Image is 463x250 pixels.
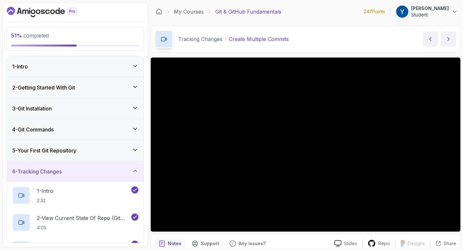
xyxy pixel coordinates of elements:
button: 1-Intro2:32 [12,186,138,204]
h3: 6 - Tracking Changes [12,168,62,175]
p: Designs [408,240,425,247]
button: 1-Intro [7,56,144,77]
button: previous content [423,31,438,47]
a: Dashboard [156,8,162,15]
p: 2:32 [37,197,53,204]
p: Tracking Changes [178,35,222,43]
p: Git & GitHub Fundamentals [215,8,281,16]
button: Support button [188,238,223,249]
p: 3 - Adding Files To Index [37,241,94,249]
span: completed [11,32,49,39]
span: 51 % [11,32,22,39]
p: Notes [168,240,181,247]
button: 2-View Current State Of Repo (Git Status)4:05 [12,214,138,232]
p: Create Multiple Commits [229,35,289,43]
p: Any issues? [239,240,266,247]
button: 2-Getting Started With Git [7,77,144,98]
p: Support [201,240,219,247]
h3: 3 - Git Installation [12,105,52,112]
button: next content [441,31,456,47]
p: Repo [378,240,390,247]
iframe: chat widget [423,210,463,240]
button: notes button [155,238,185,249]
iframe: 7 - Create Multiple Commits [151,57,460,232]
button: Feedback button [226,238,270,249]
button: 5-Your First Git Repository [7,140,144,161]
a: Dashboard [7,7,92,17]
button: 3-Git Installation [7,98,144,119]
p: 2 - View Current State Of Repo (Git Status) [37,214,130,222]
img: user profile image [396,5,408,18]
p: Slides [344,240,357,247]
p: 1 - Intro [37,187,53,195]
p: Student [411,12,449,18]
p: 4:05 [37,224,130,231]
a: Slides [329,240,362,247]
button: user profile image[PERSON_NAME]Student [396,5,458,18]
button: 4-Git Commands [7,119,144,140]
p: 247 Points [364,8,385,15]
a: Repo [362,239,395,247]
h3: 2 - Getting Started With Git [12,84,75,91]
button: Share [430,240,456,247]
p: [PERSON_NAME] [411,5,449,12]
button: 6-Tracking Changes [7,161,144,182]
a: My Courses [174,8,204,16]
h3: 4 - Git Commands [12,126,54,133]
h3: 5 - Your First Git Repository [12,147,76,154]
h3: 1 - Intro [12,63,28,70]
